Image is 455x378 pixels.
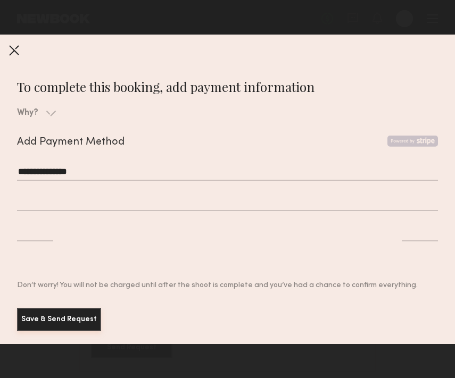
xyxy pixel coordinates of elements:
[17,135,125,150] div: Add Payment Method
[17,308,101,331] button: Save & Send Request
[17,280,438,291] div: Don’t worry! You will not be charged until after the shoot is complete and you’ve had a chance to...
[17,227,53,237] iframe: Secure expiration date input frame
[17,197,438,207] iframe: Secure card number input frame
[17,77,438,96] div: To complete this booking, add payment information
[17,105,438,122] div: Why?
[402,227,438,237] iframe: Secure CVC input frame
